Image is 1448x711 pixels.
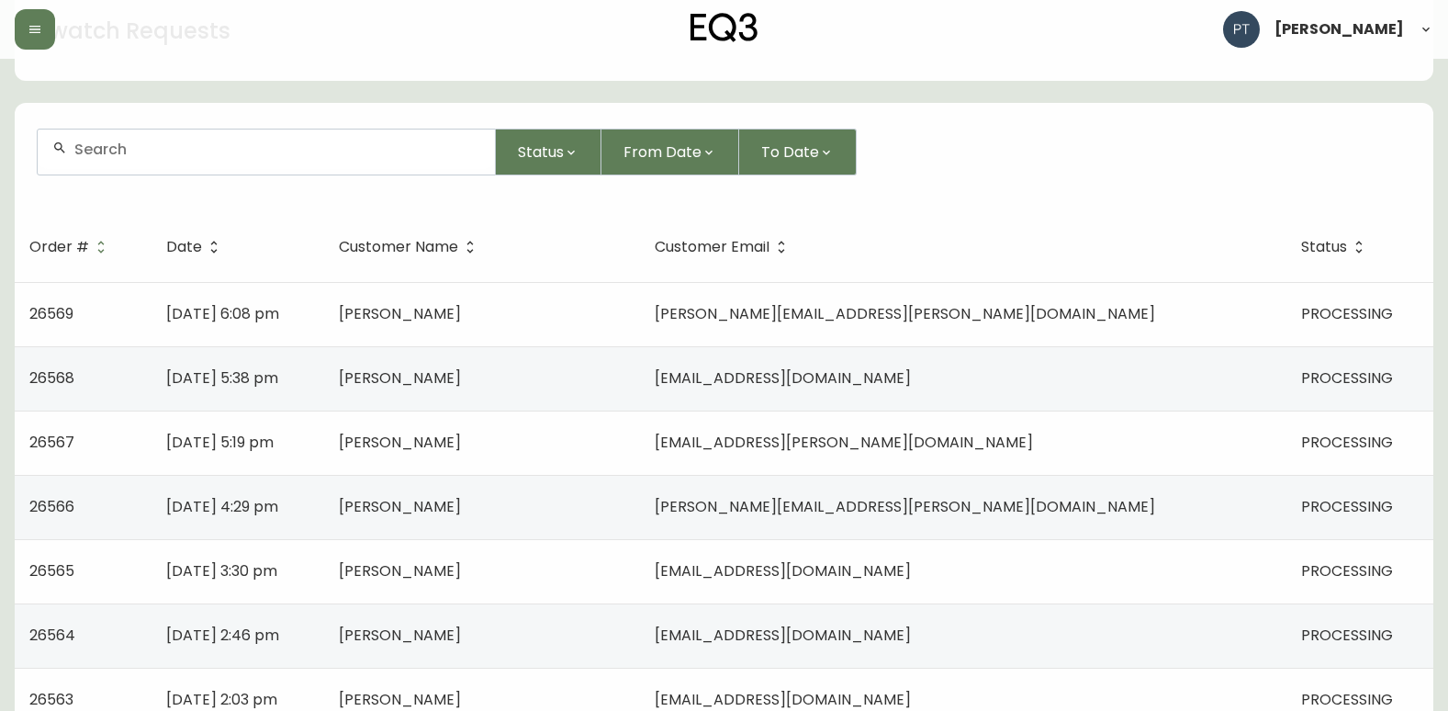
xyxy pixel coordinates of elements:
[623,141,702,164] span: From Date
[655,367,911,389] span: [EMAIL_ADDRESS][DOMAIN_NAME]
[166,303,279,324] span: [DATE] 6:08 pm
[1301,496,1393,517] span: PROCESSING
[166,239,226,255] span: Date
[1301,689,1393,710] span: PROCESSING
[339,496,461,517] span: [PERSON_NAME]
[74,141,480,158] input: Search
[29,625,75,646] span: 26564
[339,625,461,646] span: [PERSON_NAME]
[1274,22,1404,37] span: [PERSON_NAME]
[1301,367,1393,389] span: PROCESSING
[166,560,277,581] span: [DATE] 3:30 pm
[29,242,89,253] span: Order #
[1301,303,1393,324] span: PROCESSING
[1223,11,1260,48] img: 986dcd8e1aab7847125929f325458823
[339,560,461,581] span: [PERSON_NAME]
[29,239,113,255] span: Order #
[655,560,911,581] span: [EMAIL_ADDRESS][DOMAIN_NAME]
[655,432,1033,453] span: [EMAIL_ADDRESS][PERSON_NAME][DOMAIN_NAME]
[739,129,857,175] button: To Date
[1301,560,1393,581] span: PROCESSING
[29,303,73,324] span: 26569
[1301,432,1393,453] span: PROCESSING
[29,432,74,453] span: 26567
[166,242,202,253] span: Date
[496,129,601,175] button: Status
[690,13,758,42] img: logo
[166,689,277,710] span: [DATE] 2:03 pm
[601,129,739,175] button: From Date
[339,689,461,710] span: [PERSON_NAME]
[1301,242,1347,253] span: Status
[339,303,461,324] span: [PERSON_NAME]
[166,367,278,389] span: [DATE] 5:38 pm
[655,303,1155,324] span: [PERSON_NAME][EMAIL_ADDRESS][PERSON_NAME][DOMAIN_NAME]
[339,239,482,255] span: Customer Name
[339,367,461,389] span: [PERSON_NAME]
[655,689,911,710] span: [EMAIL_ADDRESS][DOMAIN_NAME]
[761,141,819,164] span: To Date
[655,496,1155,517] span: [PERSON_NAME][EMAIL_ADDRESS][PERSON_NAME][DOMAIN_NAME]
[166,496,278,517] span: [DATE] 4:29 pm
[29,689,73,710] span: 26563
[166,625,279,646] span: [DATE] 2:46 pm
[339,432,461,453] span: [PERSON_NAME]
[655,625,911,646] span: [EMAIL_ADDRESS][DOMAIN_NAME]
[29,367,74,389] span: 26568
[1301,239,1371,255] span: Status
[339,242,458,253] span: Customer Name
[29,560,74,581] span: 26565
[518,141,564,164] span: Status
[655,242,769,253] span: Customer Email
[1301,625,1393,646] span: PROCESSING
[166,432,274,453] span: [DATE] 5:19 pm
[29,496,74,517] span: 26566
[655,239,793,255] span: Customer Email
